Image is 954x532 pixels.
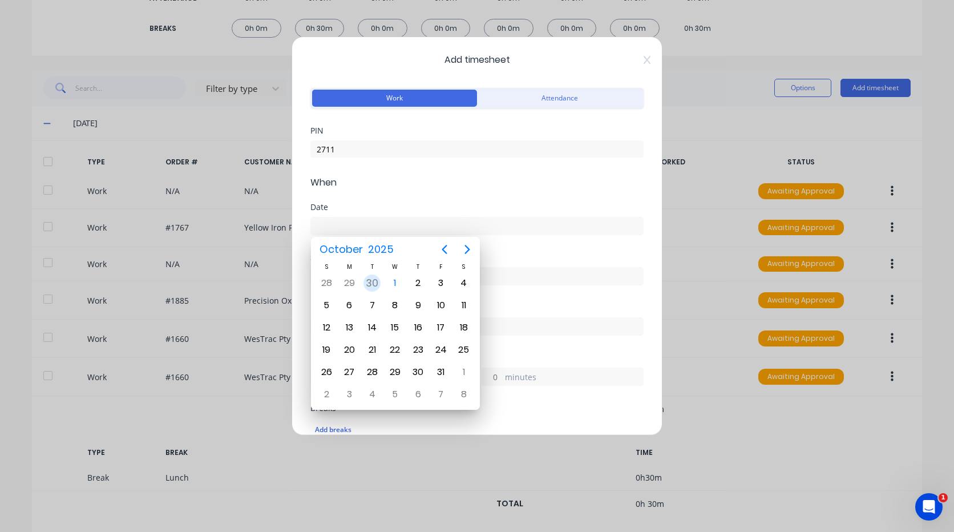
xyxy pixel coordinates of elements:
[386,319,403,336] div: Wednesday, October 15, 2025
[410,275,427,292] div: Thursday, October 2, 2025
[341,297,358,314] div: Monday, October 6, 2025
[363,319,381,336] div: Tuesday, October 14, 2025
[432,341,450,358] div: Friday, October 24, 2025
[318,386,335,403] div: Sunday, November 2, 2025
[318,319,335,336] div: Sunday, October 12, 2025
[318,364,335,381] div: Sunday, October 26, 2025
[432,319,450,336] div: Friday, October 17, 2025
[318,341,335,358] div: Sunday, October 19, 2025
[315,262,338,272] div: S
[432,364,450,381] div: Friday, October 31, 2025
[312,239,401,260] button: October2025
[455,341,472,358] div: Saturday, October 25, 2025
[386,364,403,381] div: Wednesday, October 29, 2025
[410,297,427,314] div: Thursday, October 9, 2025
[456,238,479,261] button: Next page
[386,297,403,314] div: Wednesday, October 8, 2025
[386,386,403,403] div: Wednesday, November 5, 2025
[310,203,644,211] div: Date
[455,275,472,292] div: Saturday, October 4, 2025
[432,297,450,314] div: Friday, October 10, 2025
[410,341,427,358] div: Thursday, October 23, 2025
[363,386,381,403] div: Tuesday, November 4, 2025
[455,319,472,336] div: Saturday, October 18, 2025
[386,275,403,292] div: Today, Wednesday, October 1, 2025
[410,364,427,381] div: Thursday, October 30, 2025
[310,354,644,362] div: Hours worked
[318,275,335,292] div: Sunday, September 28, 2025
[505,371,643,385] label: minutes
[338,262,361,272] div: M
[341,341,358,358] div: Monday, October 20, 2025
[310,304,644,312] div: Finish time
[363,297,381,314] div: Tuesday, October 7, 2025
[363,341,381,358] div: Tuesday, October 21, 2025
[386,341,403,358] div: Wednesday, October 22, 2025
[341,386,358,403] div: Monday, November 3, 2025
[310,176,644,190] span: When
[410,319,427,336] div: Thursday, October 16, 2025
[341,319,358,336] div: Monday, October 13, 2025
[410,386,427,403] div: Thursday, November 6, 2025
[361,262,383,272] div: T
[363,275,381,292] div: Tuesday, September 30, 2025
[318,297,335,314] div: Sunday, October 5, 2025
[317,239,365,260] span: October
[365,239,396,260] span: 2025
[312,90,477,107] button: Work
[432,275,450,292] div: Friday, October 3, 2025
[433,238,456,261] button: Previous page
[310,253,644,261] div: Start time
[341,275,358,292] div: Monday, September 29, 2025
[939,493,948,502] span: 1
[315,422,639,437] div: Add breaks
[341,364,358,381] div: Monday, October 27, 2025
[455,297,472,314] div: Saturday, October 11, 2025
[310,140,644,158] input: Enter PIN
[455,386,472,403] div: Saturday, November 8, 2025
[432,386,450,403] div: Friday, November 7, 2025
[407,262,430,272] div: T
[310,127,644,135] div: PIN
[430,262,452,272] div: F
[383,262,406,272] div: W
[482,368,502,385] input: 0
[363,364,381,381] div: Tuesday, October 28, 2025
[915,493,943,521] iframe: Intercom live chat
[310,53,644,67] span: Add timesheet
[310,404,644,412] div: Breaks
[455,364,472,381] div: Saturday, November 1, 2025
[452,262,475,272] div: S
[477,90,642,107] button: Attendance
